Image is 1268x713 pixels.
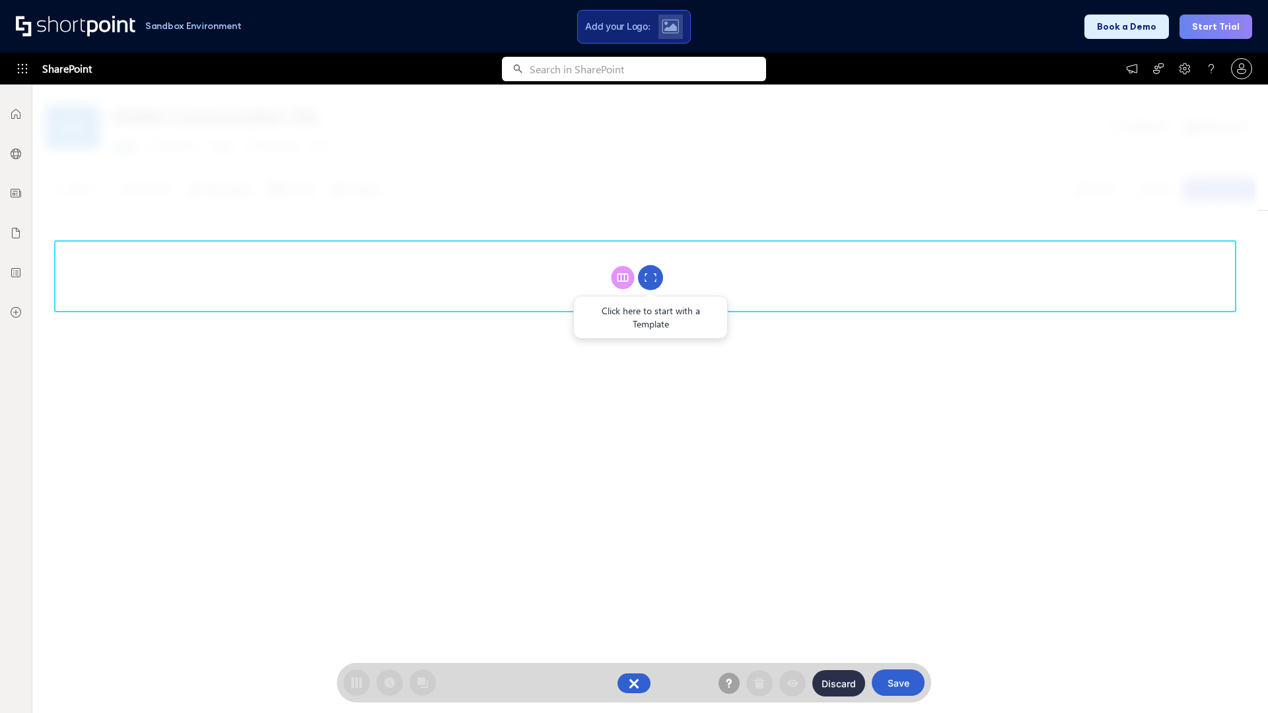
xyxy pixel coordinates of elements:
[662,19,679,34] img: Upload logo
[1084,15,1169,39] button: Book a Demo
[585,20,650,32] span: Add your Logo:
[872,669,925,696] button: Save
[1180,15,1252,39] button: Start Trial
[42,53,92,85] span: SharePoint
[1202,650,1268,713] iframe: Chat Widget
[145,22,242,30] h1: Sandbox Environment
[812,670,865,696] button: Discard
[530,57,766,81] input: Search in SharePoint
